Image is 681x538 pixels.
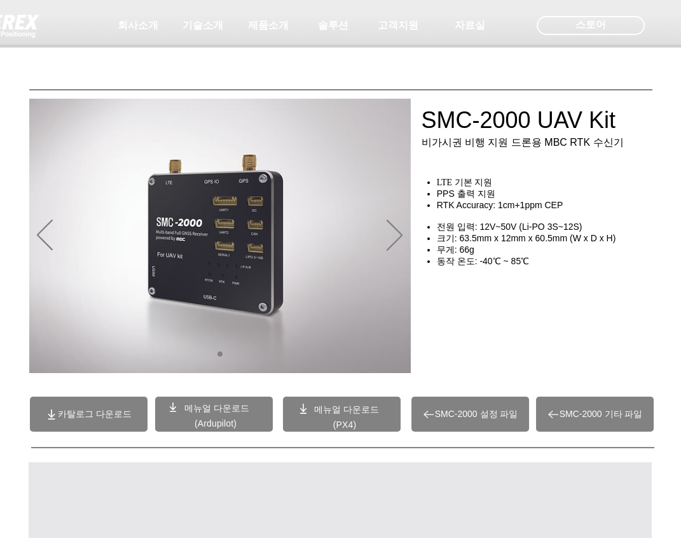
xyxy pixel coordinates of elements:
iframe: Wix Chat [446,483,681,538]
span: 회사소개 [118,19,158,32]
span: 기술소개 [182,19,223,32]
a: SMC-2000 설정 파일 [411,397,529,432]
button: 이전 [37,220,53,253]
img: SMC2000.jpg [29,99,411,373]
a: (PX4) [333,420,357,430]
a: 자료실 [438,13,502,38]
div: 스토어 [537,16,645,35]
span: SMC-2000 기타 파일 [560,409,643,420]
a: 메뉴얼 다운로드 [313,404,379,414]
span: 크기: 63.5mm x 12mm x 60.5mm (W x D x H) [437,233,616,243]
span: 솔루션 [318,19,348,32]
a: 솔루션 [301,13,365,38]
a: (Ardupilot) [195,418,237,428]
span: 고객지원 [378,19,418,32]
span: 전원 입력: 12V~50V (Li-PO 3S~12S) [437,222,582,232]
a: 회사소개 [106,13,170,38]
span: SMC-2000 설정 파일 [435,409,518,420]
a: 메뉴얼 다운로드 [184,403,249,413]
span: 카탈로그 다운로드 [58,409,132,420]
a: SMC-2000 기타 파일 [536,397,654,432]
span: RTK Accuracy: 1cm+1ppm CEP [437,200,563,210]
nav: 슬라이드 [212,351,227,357]
a: 제품소개 [237,13,300,38]
span: 무게: 66g [437,244,474,255]
span: 동작 온도: -40℃ ~ 85℃ [437,256,529,266]
button: 다음 [387,220,402,253]
a: 기술소개 [171,13,235,38]
a: 고객지원 [366,13,430,38]
span: 스토어 [575,18,606,32]
a: 카탈로그 다운로드 [30,397,148,432]
div: 슬라이드쇼 [29,99,411,373]
span: 제품소개 [248,19,289,32]
span: 자료실 [455,19,485,32]
a: 01 [217,351,223,357]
